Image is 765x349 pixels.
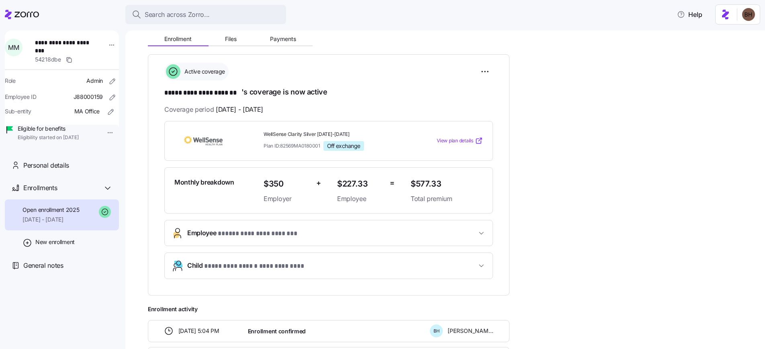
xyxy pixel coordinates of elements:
[390,177,395,189] span: =
[23,183,57,193] span: Enrollments
[178,327,219,335] span: [DATE] 5:04 PM
[5,107,31,115] span: Sub-entity
[5,93,37,101] span: Employee ID
[316,177,321,189] span: +
[264,177,310,191] span: $350
[337,194,383,204] span: Employee
[74,93,103,101] span: J88000159
[5,77,16,85] span: Role
[35,55,61,64] span: 54218dbe
[174,131,232,150] img: WellSense Health Plan (BMC)
[22,216,79,224] span: [DATE] - [DATE]
[327,142,360,150] span: Off exchange
[86,77,103,85] span: Admin
[411,177,483,191] span: $577.33
[434,329,440,333] span: B H
[23,160,69,170] span: Personal details
[742,8,755,21] img: c3c218ad70e66eeb89914ccc98a2927c
[225,36,237,42] span: Files
[18,125,79,133] span: Eligible for benefits
[164,105,263,115] span: Coverage period
[23,261,63,271] span: General notes
[264,142,320,149] span: Plan ID: 82569MA0180001
[164,36,192,42] span: Enrollment
[182,68,225,76] span: Active coverage
[174,177,234,187] span: Monthly breakdown
[145,10,210,20] span: Search across Zorro...
[187,228,298,239] span: Employee
[411,194,483,204] span: Total premium
[125,5,286,24] button: Search across Zorro...
[187,261,308,271] span: Child
[148,305,509,313] span: Enrollment activity
[18,134,79,141] span: Eligibility started on [DATE]
[216,105,263,115] span: [DATE] - [DATE]
[437,137,473,145] span: View plan details
[337,177,383,191] span: $227.33
[264,131,404,138] span: WellSense Clarity Silver [DATE]-[DATE]
[677,10,702,19] span: Help
[437,137,483,145] a: View plan details
[35,238,75,246] span: New enrollment
[248,327,306,335] span: Enrollment confirmed
[270,36,296,42] span: Payments
[671,6,709,23] button: Help
[74,107,100,115] span: MA Office
[164,87,493,98] h1: 's coverage is now active
[22,206,79,214] span: Open enrollment 2025
[264,194,310,204] span: Employer
[448,327,493,335] span: [PERSON_NAME]
[8,44,19,51] span: M M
